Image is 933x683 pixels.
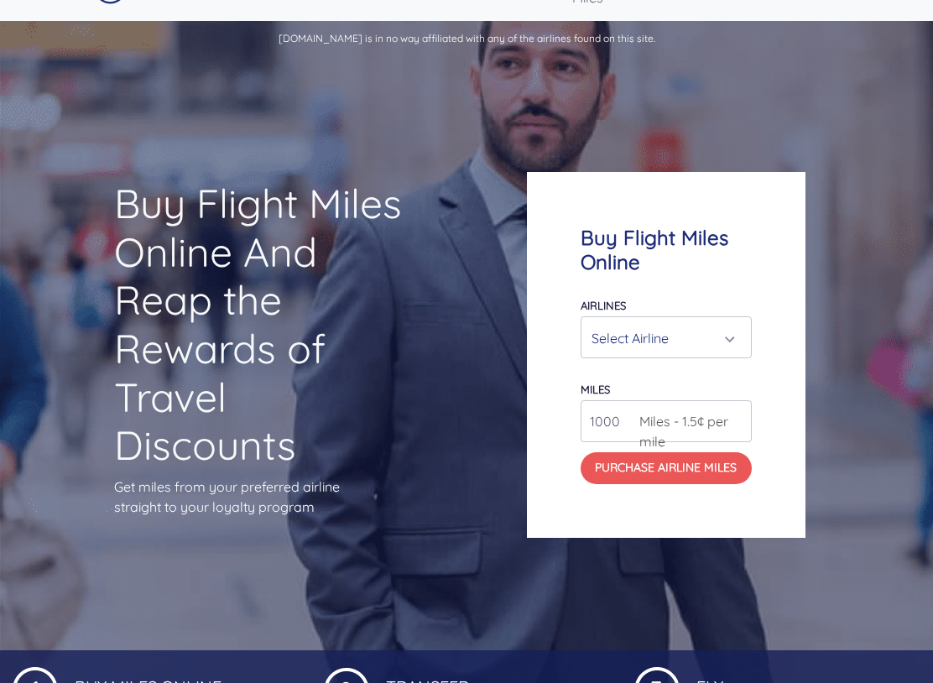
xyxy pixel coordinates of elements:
h1: Buy Flight Miles Online And Reap the Rewards of Travel Discounts [114,180,407,470]
div: Select Airline [592,322,732,354]
button: Select Airline [581,316,753,358]
span: Miles - 1.5¢ per mile [631,411,753,451]
h4: Buy Flight Miles Online [581,226,753,274]
button: Purchase Airline Miles [581,452,753,483]
label: Airlines [581,299,626,312]
label: miles [581,383,610,396]
p: Get miles from your preferred airline straight to your loyalty program [114,477,407,517]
